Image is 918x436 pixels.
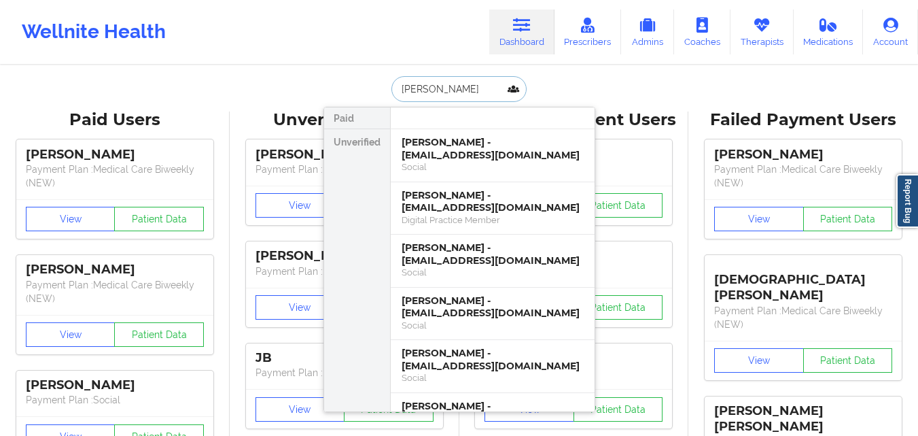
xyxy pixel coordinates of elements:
[402,214,584,226] div: Digital Practice Member
[114,322,204,347] button: Patient Data
[255,350,434,366] div: JB
[714,207,804,231] button: View
[714,262,892,303] div: [DEMOGRAPHIC_DATA][PERSON_NAME]
[402,347,584,372] div: [PERSON_NAME] - [EMAIL_ADDRESS][DOMAIN_NAME]
[714,304,892,331] p: Payment Plan : Medical Care Biweekly (NEW)
[255,193,345,218] button: View
[239,110,450,131] div: Unverified Users
[573,295,663,320] button: Patient Data
[554,10,622,54] a: Prescribers
[255,147,434,163] div: [PERSON_NAME]
[863,10,918,54] a: Account
[402,136,584,161] div: [PERSON_NAME] - [EMAIL_ADDRESS][DOMAIN_NAME]
[26,147,204,163] div: [PERSON_NAME]
[714,147,892,163] div: [PERSON_NAME]
[402,267,584,278] div: Social
[714,348,804,373] button: View
[803,207,893,231] button: Patient Data
[730,10,794,54] a: Therapists
[794,10,864,54] a: Medications
[26,322,116,347] button: View
[26,278,204,305] p: Payment Plan : Medical Care Biweekly (NEW)
[255,265,434,278] p: Payment Plan : Unmatched Plan
[402,320,584,331] div: Social
[10,110,220,131] div: Paid Users
[698,110,908,131] div: Failed Payment Users
[255,248,434,264] div: [PERSON_NAME]
[26,378,204,393] div: [PERSON_NAME]
[714,403,892,435] div: [PERSON_NAME] [PERSON_NAME]
[896,174,918,228] a: Report Bug
[26,207,116,231] button: View
[714,163,892,190] p: Payment Plan : Medical Care Biweekly (NEW)
[324,107,390,129] div: Paid
[26,163,204,190] p: Payment Plan : Medical Care Biweekly (NEW)
[402,189,584,214] div: [PERSON_NAME] - [EMAIL_ADDRESS][DOMAIN_NAME]
[26,393,204,407] p: Payment Plan : Social
[255,163,434,176] p: Payment Plan : Unmatched Plan
[674,10,730,54] a: Coaches
[803,348,893,373] button: Patient Data
[26,262,204,278] div: [PERSON_NAME]
[114,207,204,231] button: Patient Data
[255,295,345,320] button: View
[402,241,584,267] div: [PERSON_NAME] - [EMAIL_ADDRESS][DOMAIN_NAME]
[402,295,584,320] div: [PERSON_NAME] - [EMAIL_ADDRESS][DOMAIN_NAME]
[489,10,554,54] a: Dashboard
[402,400,584,425] div: [PERSON_NAME] - [EMAIL_ADDRESS][DOMAIN_NAME]
[573,397,663,422] button: Patient Data
[255,366,434,380] p: Payment Plan : Unmatched Plan
[402,372,584,384] div: Social
[255,397,345,422] button: View
[621,10,674,54] a: Admins
[573,193,663,218] button: Patient Data
[402,161,584,173] div: Social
